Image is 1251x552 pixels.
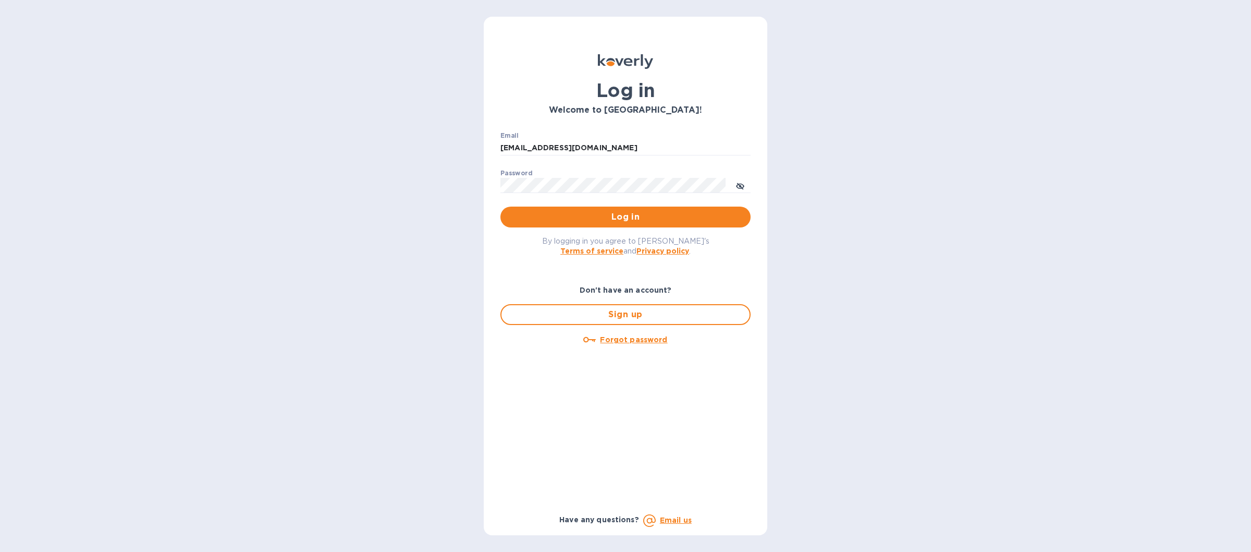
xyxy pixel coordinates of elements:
u: Forgot password [600,335,667,344]
label: Password [500,170,532,176]
span: Log in [509,211,742,223]
a: Terms of service [560,247,623,255]
h1: Log in [500,79,751,101]
a: Email us [660,516,692,524]
b: Have any questions? [559,515,639,524]
img: Koverly [598,54,653,69]
button: Sign up [500,304,751,325]
b: Don't have an account? [580,286,672,294]
span: By logging in you agree to [PERSON_NAME]'s and . [542,237,709,255]
a: Privacy policy [636,247,689,255]
span: Sign up [510,308,741,321]
h3: Welcome to [GEOGRAPHIC_DATA]! [500,105,751,115]
button: toggle password visibility [730,175,751,196]
input: Enter email address [500,140,751,156]
label: Email [500,133,519,139]
button: Log in [500,207,751,227]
